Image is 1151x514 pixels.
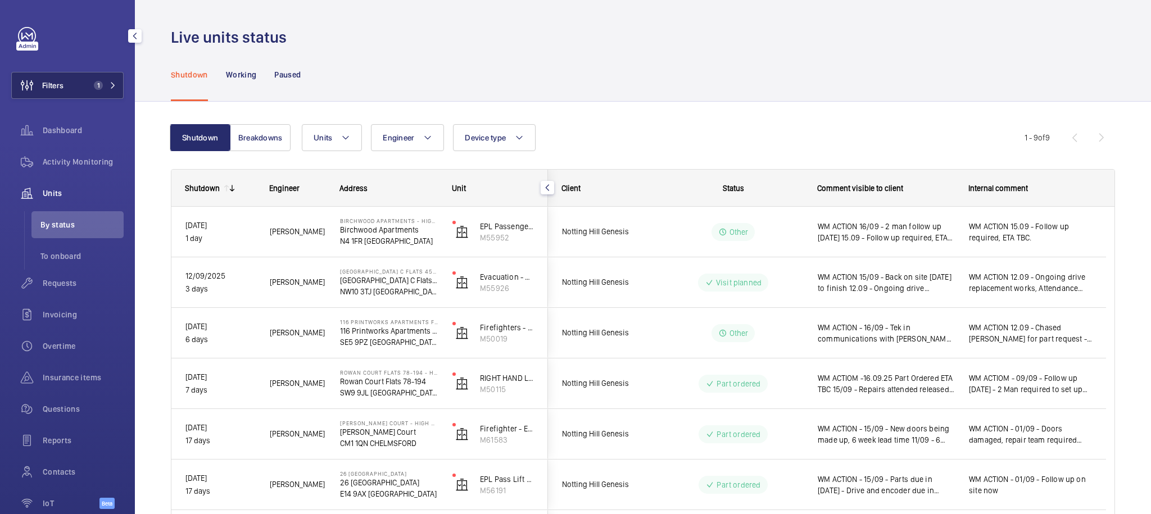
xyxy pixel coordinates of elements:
span: [PERSON_NAME] [270,276,325,289]
p: 17 days [185,434,255,447]
p: SW9 9JL [GEOGRAPHIC_DATA] [340,387,438,398]
p: 26 [GEOGRAPHIC_DATA] [340,477,438,488]
span: Notting Hill Genesis [562,276,649,289]
span: Invoicing [43,309,124,320]
img: elevator.svg [455,427,469,441]
p: 3 days [185,283,255,295]
span: Notting Hill Genesis [562,377,649,390]
img: elevator.svg [455,225,469,239]
p: 116 Printworks Apartments Flats 1-65 [340,325,438,336]
span: WM ACTIOM -16.09.25 Part Ordered ETA TBC 15/09 - Repairs attended released safety gear, new shoes... [818,372,954,395]
p: Paused [274,69,301,80]
span: Units [43,188,124,199]
p: M56191 [480,485,534,496]
p: SE5 9PZ [GEOGRAPHIC_DATA] [340,336,438,348]
p: Other [729,226,749,238]
span: [PERSON_NAME] [270,478,325,491]
p: Rowan Court Flats 78-194 [340,376,438,387]
span: WM ACTION - 01/09 - Follow up on site now [969,474,1092,496]
span: Engineer [269,184,300,193]
p: [DATE] [185,421,255,434]
span: of [1038,133,1045,142]
span: WM ACTION 16/09 - 2 man follow up [DATE] 15.09 - Follow up required, ETA TBC. [818,221,954,243]
p: 17 days [185,485,255,498]
span: WM ACTION 12.09 - Chased [PERSON_NAME] for part request - [PERSON_NAME] [PERSON_NAME] C on site [... [969,322,1092,344]
span: Notting Hill Genesis [562,427,649,440]
span: Filters [42,80,64,91]
p: Part ordered [717,378,760,389]
p: Working [226,69,256,80]
p: Part ordered [717,429,760,440]
span: Overtime [43,340,124,352]
span: To onboard [40,251,124,262]
p: NW10 3TJ [GEOGRAPHIC_DATA] [340,286,438,297]
p: [GEOGRAPHIC_DATA] C Flats 45-101 - High Risk Building [340,268,438,275]
p: N4 1FR [GEOGRAPHIC_DATA] [340,235,438,247]
span: Address [339,184,368,193]
span: Contacts [43,466,124,477]
p: M50115 [480,384,534,395]
span: Comment visible to client [817,184,903,193]
p: EPL Passenger Lift No 2 [480,221,534,232]
span: Notting Hill Genesis [562,478,649,491]
span: Internal comment [968,184,1028,193]
p: [PERSON_NAME] Court [340,426,438,438]
div: Unit [452,184,534,193]
img: elevator.svg [455,478,469,492]
span: By status [40,219,124,230]
span: WM ACTION 15/09 - Back on site [DATE] to finish 12.09 - Ongoing drive replacement works, Attendan... [818,271,954,294]
p: Part ordered [717,479,760,490]
p: 12/09/2025 [185,270,255,283]
p: Firefighter - EPL Passenger Lift [480,423,534,434]
p: [DATE] [185,219,255,232]
span: IoT [43,498,99,509]
span: WM ACTION - 16/09 - Tek in communications with [PERSON_NAME] for modernisation. Drive obsolete 11... [818,322,954,344]
p: E14 9AX [GEOGRAPHIC_DATA] [340,488,438,499]
button: Device type [453,124,536,151]
p: EPL Pass Lift 10 Flrs Only [480,474,534,485]
img: elevator.svg [455,276,469,289]
span: Insurance items [43,372,124,383]
span: WM ACTION - 15/09 - New doors being made up, 6 week lead time 11/09 - 6 Week lead time on new doo... [818,423,954,445]
p: 116 Printworks Apartments Flats 1-65 - High Risk Building [340,319,438,325]
img: elevator.svg [455,377,469,390]
span: [PERSON_NAME] [270,377,325,390]
span: WM ACTION - 01/09 - Doors damaged, repair team required chasing eta [969,423,1092,445]
span: Engineer [383,133,414,142]
p: M55952 [480,232,534,243]
p: 7 days [185,384,255,397]
p: 6 days [185,333,255,346]
span: Client [561,184,581,193]
p: Shutdown [171,69,208,80]
span: Device type [465,133,506,142]
p: Evacuation - EPL No 4 Flats 45-101 R/h [480,271,534,283]
span: Dashboard [43,125,124,136]
span: Status [723,184,744,193]
p: Birchwood Apartments [340,224,438,235]
p: [DATE] [185,371,255,384]
p: CM1 1QN CHELMSFORD [340,438,438,449]
span: [PERSON_NAME] [270,225,325,238]
span: Activity Monitoring [43,156,124,167]
p: [GEOGRAPHIC_DATA] C Flats 45-101 [340,275,438,286]
span: Reports [43,435,124,446]
p: M61583 [480,434,534,445]
span: Units [314,133,332,142]
div: Shutdown [185,184,220,193]
p: M50019 [480,333,534,344]
p: Firefighters - EPL Flats 1-65 No 1 [480,322,534,333]
button: Filters1 [11,72,124,99]
h1: Live units status [171,27,293,48]
span: Beta [99,498,115,509]
p: RIGHT HAND LIFT [480,372,534,384]
p: Visit planned [716,277,762,288]
span: 1 [94,81,103,90]
button: Breakdowns [230,124,291,151]
span: WM ACTION 15.09 - Follow up required, ETA TBC. [969,221,1092,243]
span: [PERSON_NAME] [270,326,325,339]
p: [DATE] [185,472,255,485]
p: M55926 [480,283,534,294]
span: Questions [43,403,124,415]
p: 26 [GEOGRAPHIC_DATA] [340,470,438,477]
p: [DATE] [185,320,255,333]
